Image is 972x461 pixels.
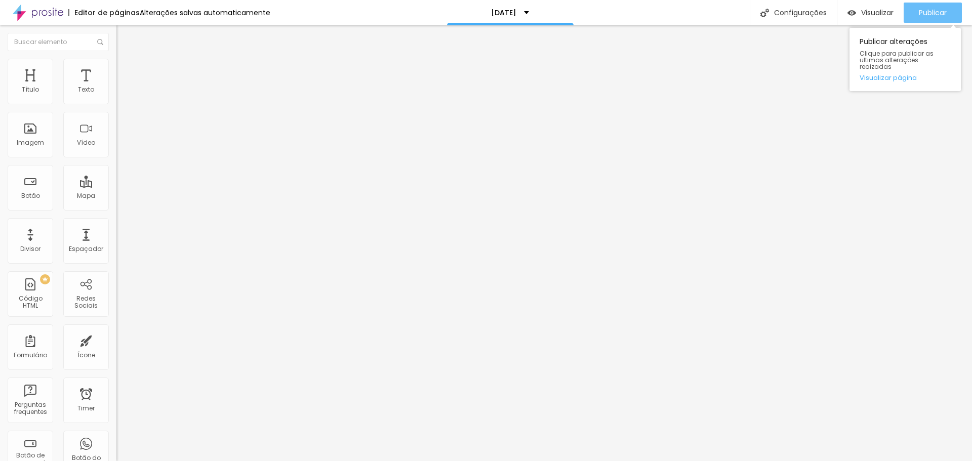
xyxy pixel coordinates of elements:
img: view-1.svg [847,9,856,17]
div: Redes Sociais [66,295,106,310]
div: Timer [77,405,95,412]
div: Texto [78,86,94,93]
span: Visualizar [861,9,894,17]
div: Divisor [20,245,40,253]
div: Espaçador [69,245,103,253]
div: Editor de páginas [68,9,140,16]
div: Botão [21,192,40,199]
div: Imagem [17,139,44,146]
div: Alterações salvas automaticamente [140,9,270,16]
div: Ícone [77,352,95,359]
span: Clique para publicar as ultimas alterações reaizadas [860,50,951,70]
button: Publicar [904,3,962,23]
span: Publicar [919,9,947,17]
img: Icone [97,39,103,45]
div: Perguntas frequentes [10,401,50,416]
div: Publicar alterações [849,28,961,91]
a: Visualizar página [860,74,951,81]
div: Código HTML [10,295,50,310]
div: Mapa [77,192,95,199]
div: Título [22,86,39,93]
p: [DATE] [491,9,516,16]
input: Buscar elemento [8,33,109,51]
button: Visualizar [837,3,904,23]
div: Vídeo [77,139,95,146]
div: Formulário [14,352,47,359]
img: Icone [760,9,769,17]
iframe: Editor [116,25,972,461]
